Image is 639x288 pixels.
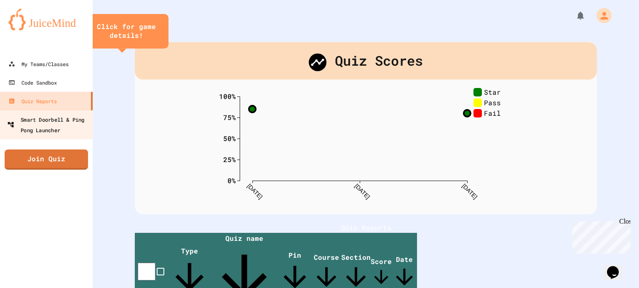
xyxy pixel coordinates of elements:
[7,114,91,135] div: Smart Doorbell & Ping Pong Launcher
[223,155,236,163] text: 25%
[371,257,392,288] span: Score
[460,182,478,200] text: [DATE]
[93,22,160,40] div: Click for game details!
[138,263,155,280] input: select all desserts
[484,87,501,96] text: Star
[8,8,84,30] img: logo-orange.svg
[223,133,236,142] text: 50%
[8,59,69,69] div: My Teams/Classes
[223,112,236,121] text: 75%
[8,96,57,106] div: Quiz Reports
[135,42,597,80] div: Quiz Scores
[604,254,631,280] iframe: chat widget
[8,77,57,88] div: Code Sandbox
[588,6,614,25] div: My Account
[246,182,263,200] text: [DATE]
[135,223,597,233] h1: Quiz Reports
[353,182,371,200] text: [DATE]
[484,98,501,107] text: Pass
[5,149,88,170] a: Join Quiz
[569,218,631,253] iframe: chat widget
[3,3,58,53] div: Chat with us now!Close
[484,108,501,117] text: Fail
[227,176,236,184] text: 0%
[219,91,236,100] text: 100%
